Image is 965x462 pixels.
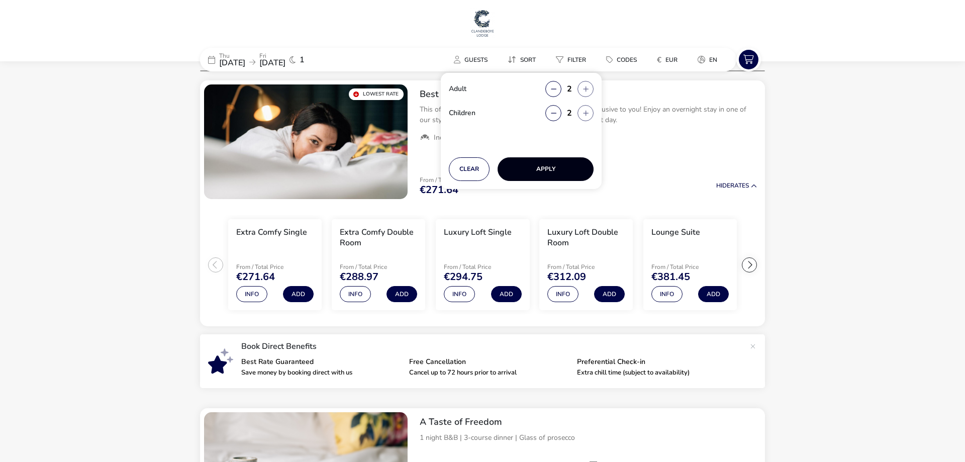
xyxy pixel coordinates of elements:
[449,157,490,181] button: Clear
[200,48,351,71] div: Thu[DATE]Fri[DATE]1
[649,52,686,67] button: €EUR
[420,185,458,195] span: €271.64
[449,110,484,117] label: Children
[412,80,765,151] div: Best Available B&B Rate GuaranteedThis offer is not available on any other website and is exclusi...
[444,272,482,282] span: €294.75
[431,215,534,315] swiper-slide: 3 / 7
[577,369,737,376] p: Extra chill time (subject to availability)
[446,52,496,67] button: Guests
[577,358,737,365] p: Preferential Check-in
[327,215,430,315] swiper-slide: 2 / 7
[241,358,401,365] p: Best Rate Guaranteed
[500,52,548,67] naf-pibe-menu-bar-item: Sort
[547,272,586,282] span: €312.09
[420,432,757,443] p: 1 night B&B | 3-course dinner | Glass of prosecco
[420,88,757,100] h2: Best Available B&B Rate Guaranteed
[420,104,757,125] p: This offer is not available on any other website and is exclusive to you! Enjoy an overnight stay...
[349,88,404,100] div: Lowest Rate
[657,55,661,65] i: €
[690,52,725,67] button: en
[409,358,569,365] p: Free Cancellation
[617,56,637,64] span: Codes
[464,56,488,64] span: Guests
[259,57,285,68] span: [DATE]
[491,286,521,302] button: Add
[236,286,267,302] button: Info
[547,286,578,302] button: Info
[742,215,845,315] swiper-slide: 6 / 7
[651,227,700,238] h3: Lounge Suite
[434,133,492,142] span: Includes Breakfast
[500,52,544,67] button: Sort
[716,182,757,189] button: HideRates
[470,8,495,38] img: Main Website
[340,272,378,282] span: €288.97
[300,56,305,64] span: 1
[470,8,495,40] a: Main Website
[698,286,729,302] button: Add
[283,286,314,302] button: Add
[520,56,536,64] span: Sort
[241,369,401,376] p: Save money by booking direct with us
[340,227,417,248] h3: Extra Comfy Double Room
[649,52,690,67] naf-pibe-menu-bar-item: €EUR
[236,227,307,238] h3: Extra Comfy Single
[340,264,417,270] p: From / Total Price
[651,286,683,302] button: Info
[598,52,645,67] button: Codes
[340,286,371,302] button: Info
[204,84,408,199] swiper-slide: 1 / 1
[548,52,598,67] naf-pibe-menu-bar-item: Filter
[638,215,742,315] swiper-slide: 5 / 7
[548,52,594,67] button: Filter
[444,264,521,270] p: From / Total Price
[449,85,474,93] label: Adult
[236,272,275,282] span: €271.64
[259,53,285,59] p: Fri
[387,286,418,302] button: Add
[498,157,594,181] button: Apply
[236,264,314,270] p: From / Total Price
[651,272,690,282] span: €381.45
[444,227,512,238] h3: Luxury Loft Single
[651,264,729,270] p: From / Total Price
[223,215,327,315] swiper-slide: 1 / 7
[547,227,625,248] h3: Luxury Loft Double Room
[598,52,649,67] naf-pibe-menu-bar-item: Codes
[446,52,500,67] naf-pibe-menu-bar-item: Guests
[709,56,717,64] span: en
[547,264,625,270] p: From / Total Price
[219,57,245,68] span: [DATE]
[409,369,569,376] p: Cancel up to 72 hours prior to arrival
[420,416,757,428] h2: A Taste of Freedom
[219,53,245,59] p: Thu
[595,286,625,302] button: Add
[690,52,729,67] naf-pibe-menu-bar-item: en
[444,286,475,302] button: Info
[420,177,467,183] p: From / Total Price
[567,56,586,64] span: Filter
[241,342,745,350] p: Book Direct Benefits
[716,181,730,190] span: Hide
[534,215,638,315] swiper-slide: 4 / 7
[665,56,678,64] span: EUR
